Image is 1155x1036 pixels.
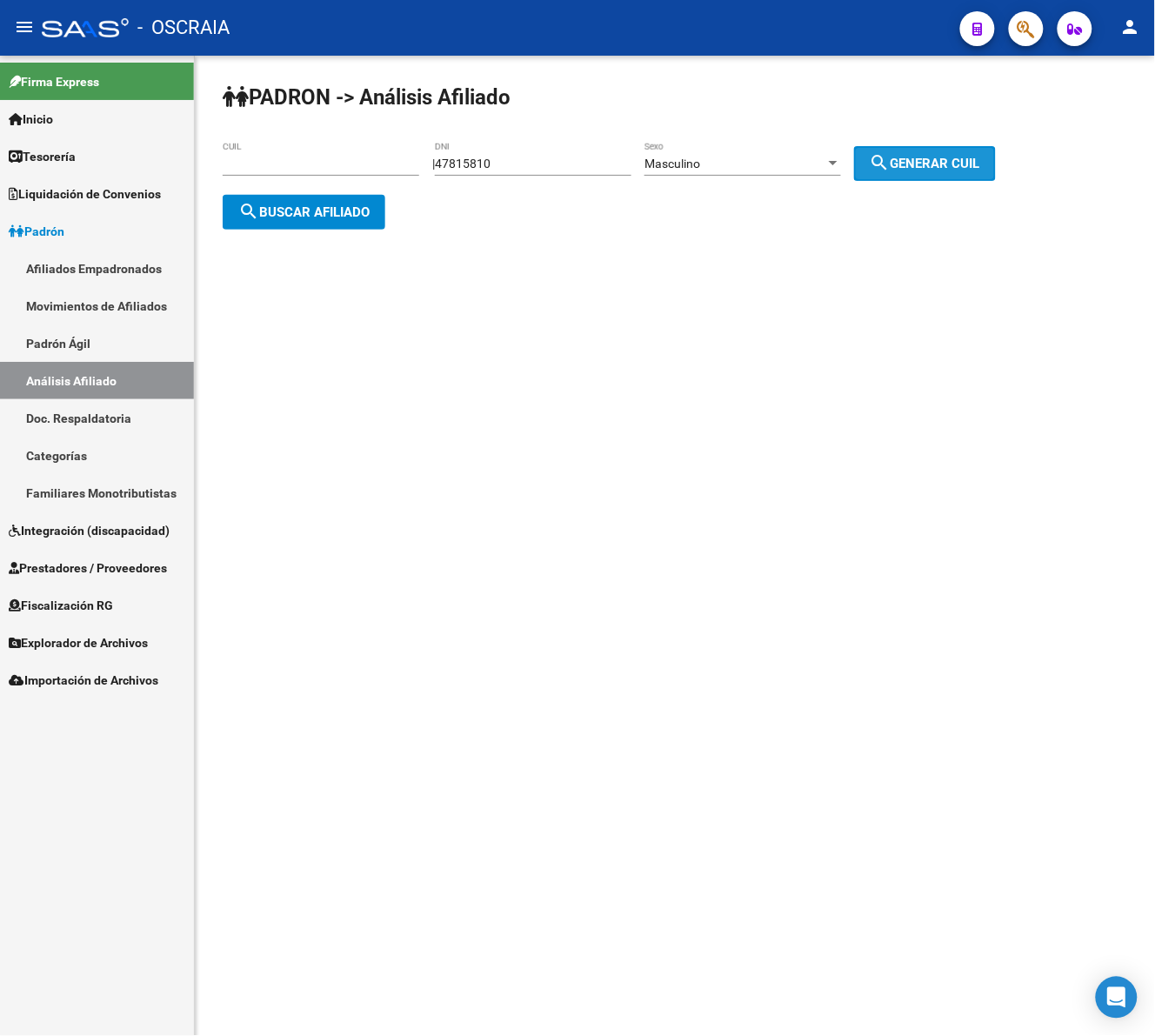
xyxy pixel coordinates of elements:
span: Inicio [9,110,53,129]
span: Padrón [9,222,64,241]
span: Integración (discapacidad) [9,521,170,540]
span: Explorador de Archivos [9,633,148,652]
span: Firma Express [9,72,99,91]
span: Liquidación de Convenios [9,184,161,204]
strong: PADRON -> Análisis Afiliado [223,85,511,110]
span: Prestadores / Proveedores [9,558,167,578]
span: Generar CUIL [870,156,980,171]
div: | [432,157,1009,170]
mat-icon: search [870,152,891,173]
mat-icon: menu [14,17,35,37]
mat-icon: search [238,201,259,222]
button: Generar CUIL [854,146,996,181]
span: Masculino [644,157,700,170]
span: Importación de Archivos [9,671,158,690]
span: Fiscalización RG [9,596,113,615]
span: Tesorería [9,147,76,166]
span: - OSCRAIA [137,9,230,47]
button: Buscar afiliado [223,195,385,230]
span: Buscar afiliado [238,204,370,220]
div: Open Intercom Messenger [1096,977,1138,1019]
mat-icon: person [1120,17,1141,37]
